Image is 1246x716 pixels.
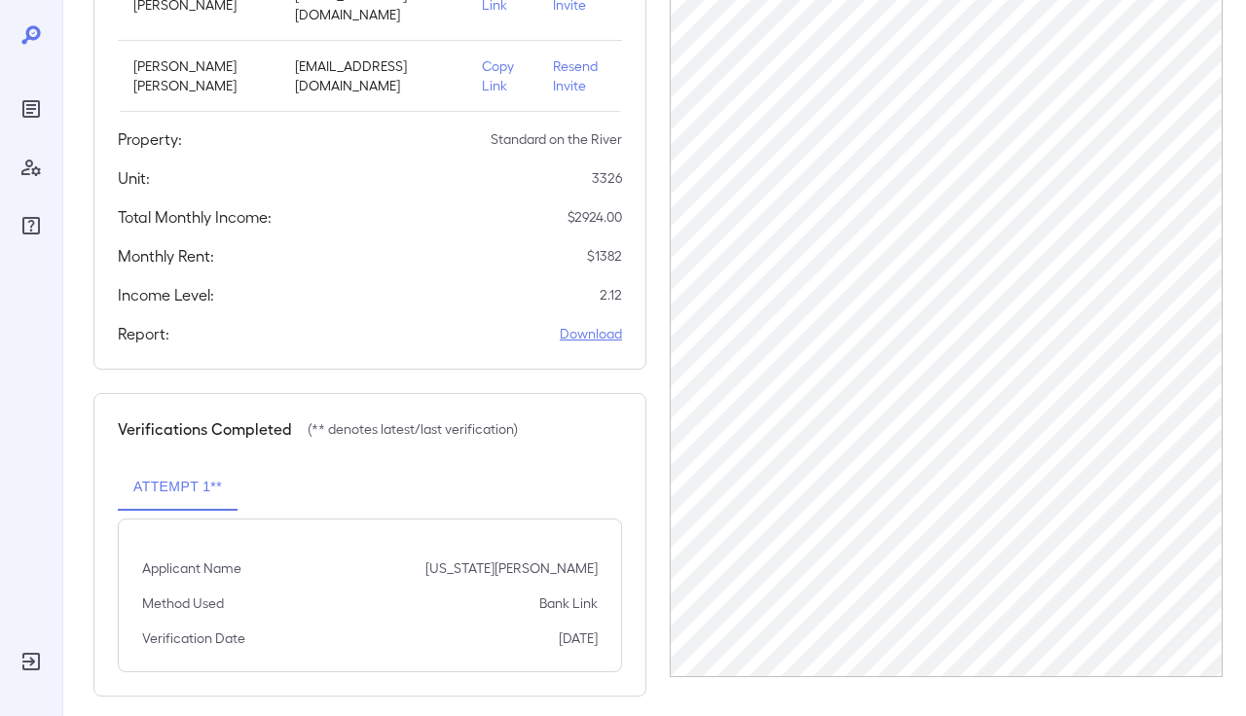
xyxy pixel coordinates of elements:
h5: Total Monthly Income: [118,205,272,229]
p: Bank Link [539,593,598,613]
h5: Unit: [118,166,150,190]
p: 2.12 [600,285,622,304]
p: [DATE] [559,628,598,648]
p: Method Used [142,593,224,613]
p: $ 1382 [587,246,622,266]
p: Applicant Name [142,558,241,578]
p: (** denotes latest/last verification) [308,419,518,439]
h5: Property: [118,127,182,151]
div: Log Out [16,646,47,677]
p: $ 2924.00 [568,207,622,227]
h5: Monthly Rent: [118,244,214,268]
h5: Report: [118,322,169,345]
p: [EMAIL_ADDRESS][DOMAIN_NAME] [295,56,452,95]
h5: Verifications Completed [118,417,292,441]
p: Verification Date [142,628,245,648]
p: Resend Invite [553,56,606,95]
p: Standard on the River [491,129,622,149]
p: [US_STATE][PERSON_NAME] [425,558,598,578]
div: Manage Users [16,152,47,183]
p: 3326 [592,168,622,188]
p: Copy Link [482,56,521,95]
button: Attempt 1** [118,464,238,511]
a: Download [560,324,622,343]
h5: Income Level: [118,283,214,306]
p: [PERSON_NAME] [PERSON_NAME] [133,56,264,95]
div: Reports [16,93,47,125]
div: FAQ [16,210,47,241]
